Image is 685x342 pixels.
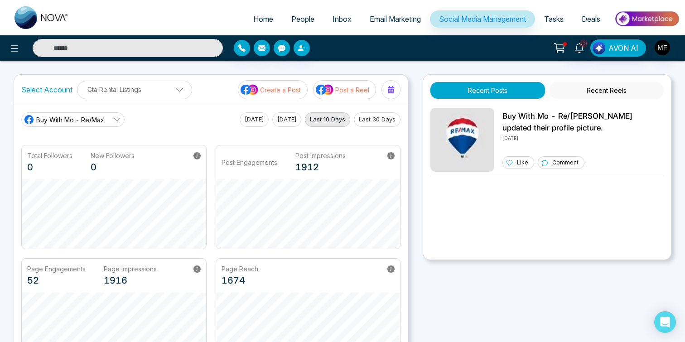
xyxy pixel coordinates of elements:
[253,14,273,24] span: Home
[502,134,664,142] p: [DATE]
[91,151,135,160] p: New Followers
[21,84,72,95] label: Select Account
[104,274,157,287] p: 1916
[590,39,646,57] button: AVON AI
[430,10,535,28] a: Social Media Management
[27,151,72,160] p: Total Followers
[27,274,86,287] p: 52
[544,14,564,24] span: Tasks
[244,10,282,28] a: Home
[272,112,301,127] button: [DATE]
[517,159,528,167] p: Like
[91,160,135,174] p: 0
[335,85,369,95] p: Post a Reel
[439,14,526,24] span: Social Media Management
[241,84,259,96] img: social-media-icon
[569,39,590,55] a: 10
[502,111,664,134] p: Buy With Mo - Re/[PERSON_NAME] updated their profile picture.
[333,14,352,24] span: Inbox
[27,264,86,274] p: Page Engagements
[323,10,361,28] a: Inbox
[535,10,573,28] a: Tasks
[295,160,346,174] p: 1912
[655,40,670,55] img: User Avatar
[608,43,638,53] span: AVON AI
[14,6,69,29] img: Nova CRM Logo
[222,264,258,274] p: Page Reach
[291,14,314,24] span: People
[354,112,400,127] button: Last 30 Days
[240,112,269,127] button: [DATE]
[222,158,277,167] p: Post Engagements
[83,82,186,97] p: Gta Rental Listings
[552,159,579,167] p: Comment
[579,39,588,48] span: 10
[316,84,334,96] img: social-media-icon
[430,108,494,172] img: Unable to load img.
[295,151,346,160] p: Post Impressions
[593,42,605,54] img: Lead Flow
[614,9,680,29] img: Market-place.gif
[27,160,72,174] p: 0
[370,14,421,24] span: Email Marketing
[313,80,376,99] button: social-media-iconPost a Reel
[550,82,664,99] button: Recent Reels
[573,10,609,28] a: Deals
[222,274,258,287] p: 1674
[36,115,104,125] span: Buy With Mo - Re/Max
[260,85,301,95] p: Create a Post
[282,10,323,28] a: People
[104,264,157,274] p: Page Impressions
[654,311,676,333] div: Open Intercom Messenger
[430,82,545,99] button: Recent Posts
[582,14,600,24] span: Deals
[361,10,430,28] a: Email Marketing
[305,112,350,127] button: Last 10 Days
[238,80,308,99] button: social-media-iconCreate a Post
